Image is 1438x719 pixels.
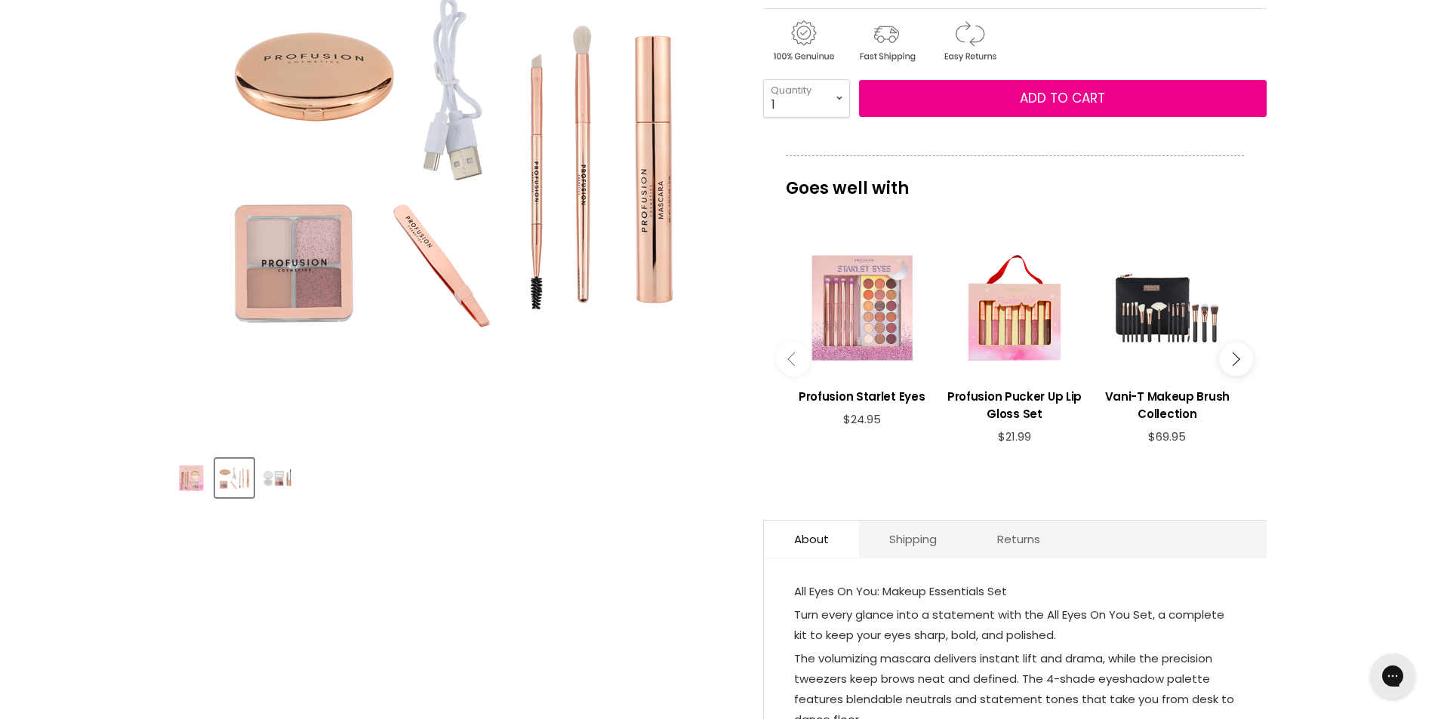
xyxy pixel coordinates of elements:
[946,388,1083,422] h3: Profusion Pucker Up Lip Gloss Set
[843,411,881,427] span: $24.95
[260,460,295,496] img: Profusion All Eyes On You Set
[172,459,211,497] button: Profusion All Eyes On You Set
[1098,388,1236,422] h3: Vani-T Makeup Brush Collection
[1148,429,1186,444] span: $69.95
[859,521,967,558] a: Shipping
[1020,89,1105,107] span: Add to cart
[946,376,1083,430] a: View product:Profusion Pucker Up Lip Gloss Set
[794,581,1236,604] p: All Eyes On You: Makeup Essentials Set
[998,429,1031,444] span: $21.99
[764,521,859,558] a: About
[786,155,1244,205] p: Goes well with
[967,521,1070,558] a: Returns
[929,18,1009,64] img: returns.gif
[846,18,926,64] img: shipping.gif
[174,460,209,496] img: Profusion All Eyes On You Set
[215,459,254,497] button: Profusion All Eyes On You Set
[763,79,850,117] select: Quantity
[859,80,1267,118] button: Add to cart
[217,460,252,496] img: Profusion All Eyes On You Set
[1098,376,1236,430] a: View product:Vani-T Makeup Brush Collection
[793,388,931,405] h3: Profusion Starlet Eyes
[170,454,738,497] div: Product thumbnails
[1363,648,1423,704] iframe: Gorgias live chat messenger
[794,604,1236,648] p: Turn every glance into a statement with the All Eyes On You Set, a complete kit to keep your eyes...
[763,18,843,64] img: genuine.gif
[258,459,297,497] button: Profusion All Eyes On You Set
[793,376,931,413] a: View product:Profusion Starlet Eyes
